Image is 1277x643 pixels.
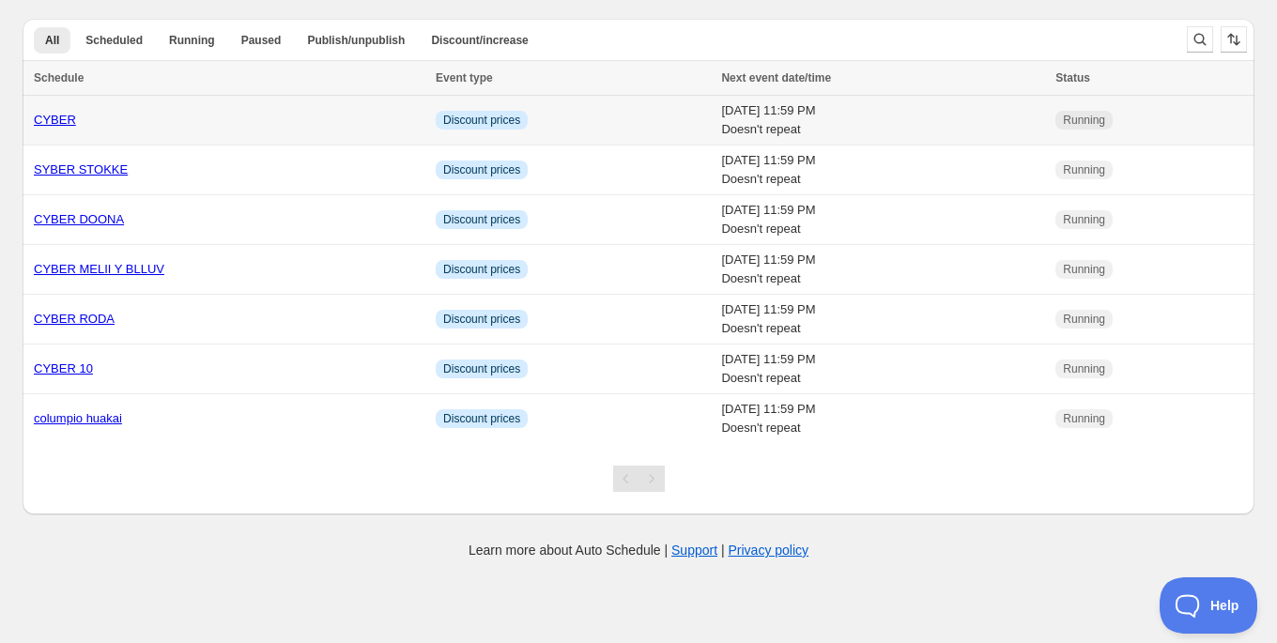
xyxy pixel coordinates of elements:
nav: Pagination [613,466,665,492]
td: [DATE] 11:59 PM Doesn't repeat [715,96,1050,145]
a: CYBER MELII Y BLLUV [34,262,164,276]
span: Schedule [34,71,84,84]
span: Discount prices [443,312,520,327]
span: Next event date/time [721,71,831,84]
td: [DATE] 11:59 PM Doesn't repeat [715,394,1050,444]
a: SYBER STOKKE [34,162,128,176]
td: [DATE] 11:59 PM Doesn't repeat [715,295,1050,344]
span: Running [1063,262,1105,277]
span: Discount/increase [431,33,528,48]
td: [DATE] 11:59 PM Doesn't repeat [715,145,1050,195]
span: Discount prices [443,113,520,128]
span: Running [1063,361,1105,376]
a: CYBER DOONA [34,212,124,226]
td: [DATE] 11:59 PM Doesn't repeat [715,195,1050,245]
span: Paused [241,33,282,48]
span: Discount prices [443,212,520,227]
span: Running [1063,113,1105,128]
span: Running [1063,162,1105,177]
span: Discount prices [443,262,520,277]
span: Running [1063,312,1105,327]
a: CYBER [34,113,76,127]
span: Event type [436,71,493,84]
iframe: Toggle Customer Support [1160,577,1258,634]
span: Running [1063,411,1105,426]
span: Discount prices [443,162,520,177]
span: Discount prices [443,411,520,426]
span: Running [169,33,215,48]
span: All [45,33,59,48]
td: [DATE] 11:59 PM Doesn't repeat [715,245,1050,295]
span: Status [1055,71,1090,84]
a: Privacy policy [729,543,809,558]
span: Scheduled [85,33,143,48]
a: CYBER 10 [34,361,93,375]
a: columpio huakai [34,411,122,425]
button: Search and filter results [1187,26,1213,53]
span: Discount prices [443,361,520,376]
td: [DATE] 11:59 PM Doesn't repeat [715,344,1050,394]
span: Running [1063,212,1105,227]
a: Support [671,543,717,558]
p: Learn more about Auto Schedule | | [469,541,808,559]
span: Publish/unpublish [307,33,405,48]
button: Sort the results [1221,26,1247,53]
a: CYBER RODA [34,312,115,326]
